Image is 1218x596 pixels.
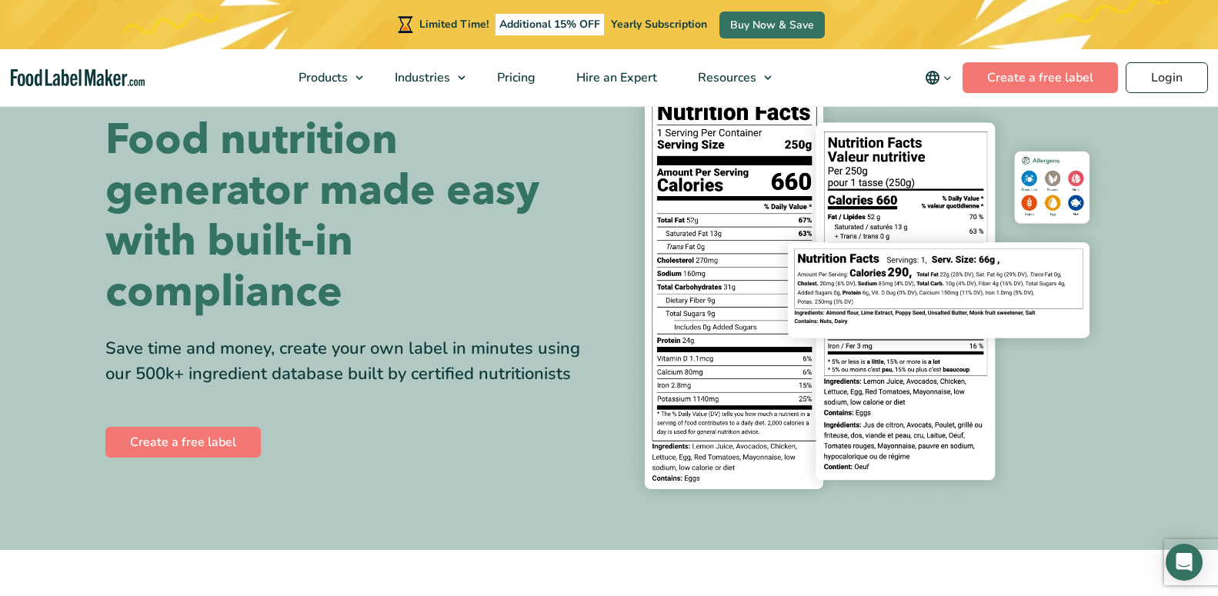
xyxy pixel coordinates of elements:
[496,14,604,35] span: Additional 15% OFF
[1166,544,1203,581] div: Open Intercom Messenger
[105,336,598,387] div: Save time and money, create your own label in minutes using our 500k+ ingredient database built b...
[105,115,598,318] h1: Food nutrition generator made easy with built-in compliance
[105,427,261,458] a: Create a free label
[1126,62,1208,93] a: Login
[279,49,371,106] a: Products
[375,49,473,106] a: Industries
[294,69,349,86] span: Products
[611,17,707,32] span: Yearly Subscription
[477,49,552,106] a: Pricing
[963,62,1118,93] a: Create a free label
[719,12,825,38] a: Buy Now & Save
[419,17,489,32] span: Limited Time!
[678,49,779,106] a: Resources
[556,49,674,106] a: Hire an Expert
[390,69,452,86] span: Industries
[693,69,758,86] span: Resources
[492,69,537,86] span: Pricing
[572,69,659,86] span: Hire an Expert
